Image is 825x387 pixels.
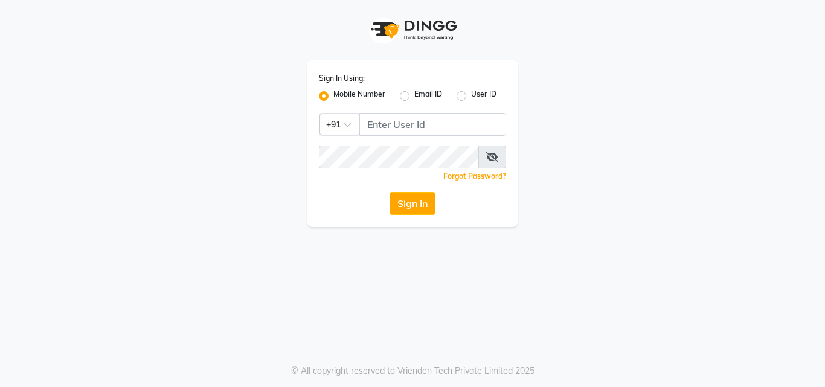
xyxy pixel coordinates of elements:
input: Username [359,113,506,136]
label: Sign In Using: [319,73,365,84]
label: Mobile Number [333,89,385,103]
button: Sign In [390,192,435,215]
label: User ID [471,89,496,103]
img: logo1.svg [364,12,461,48]
input: Username [319,146,479,168]
label: Email ID [414,89,442,103]
a: Forgot Password? [443,171,506,181]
